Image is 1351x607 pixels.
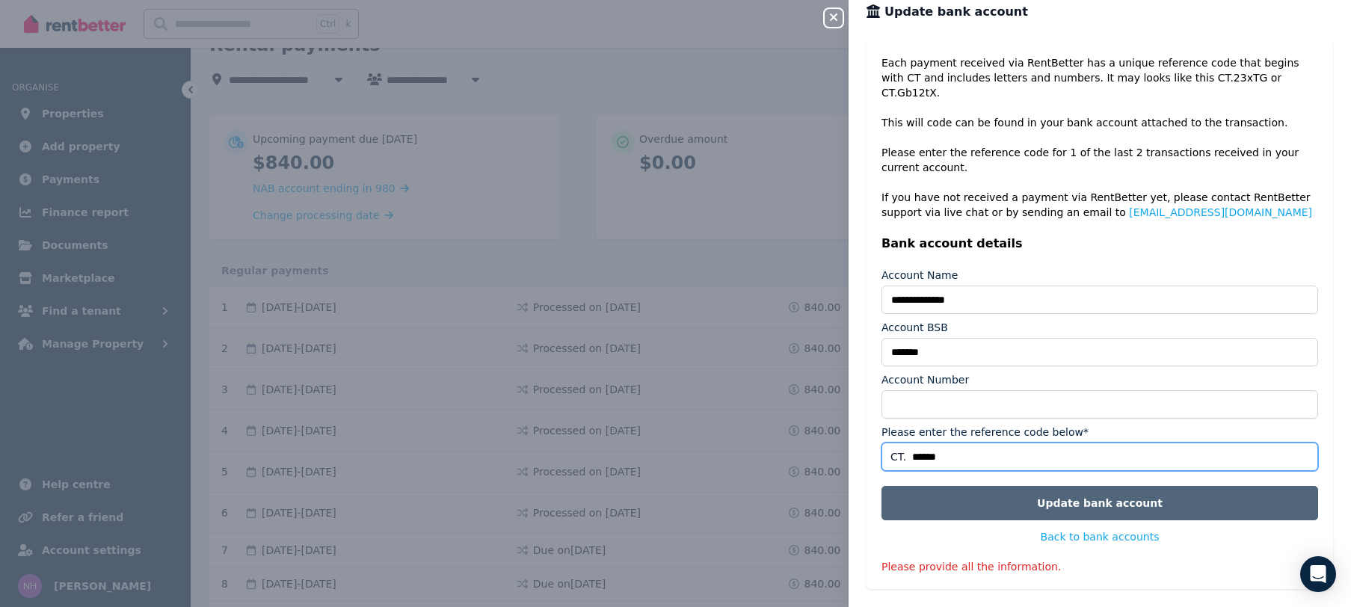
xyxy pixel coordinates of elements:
[881,268,958,283] label: Account Name
[881,559,1318,574] p: Please provide all the information.
[881,320,948,335] label: Account BSB
[881,425,1089,440] label: Please enter the reference code below*
[1129,206,1312,218] a: [EMAIL_ADDRESS][DOMAIN_NAME]
[1041,529,1160,544] button: Back to bank accounts
[881,372,969,387] label: Account Number
[881,486,1318,520] button: Update bank account
[881,55,1318,220] p: Each payment received via RentBetter has a unique reference code that begins with CT and includes...
[1300,556,1336,592] div: Open Intercom Messenger
[884,3,1028,21] span: Update bank account
[881,235,1318,253] p: Bank account details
